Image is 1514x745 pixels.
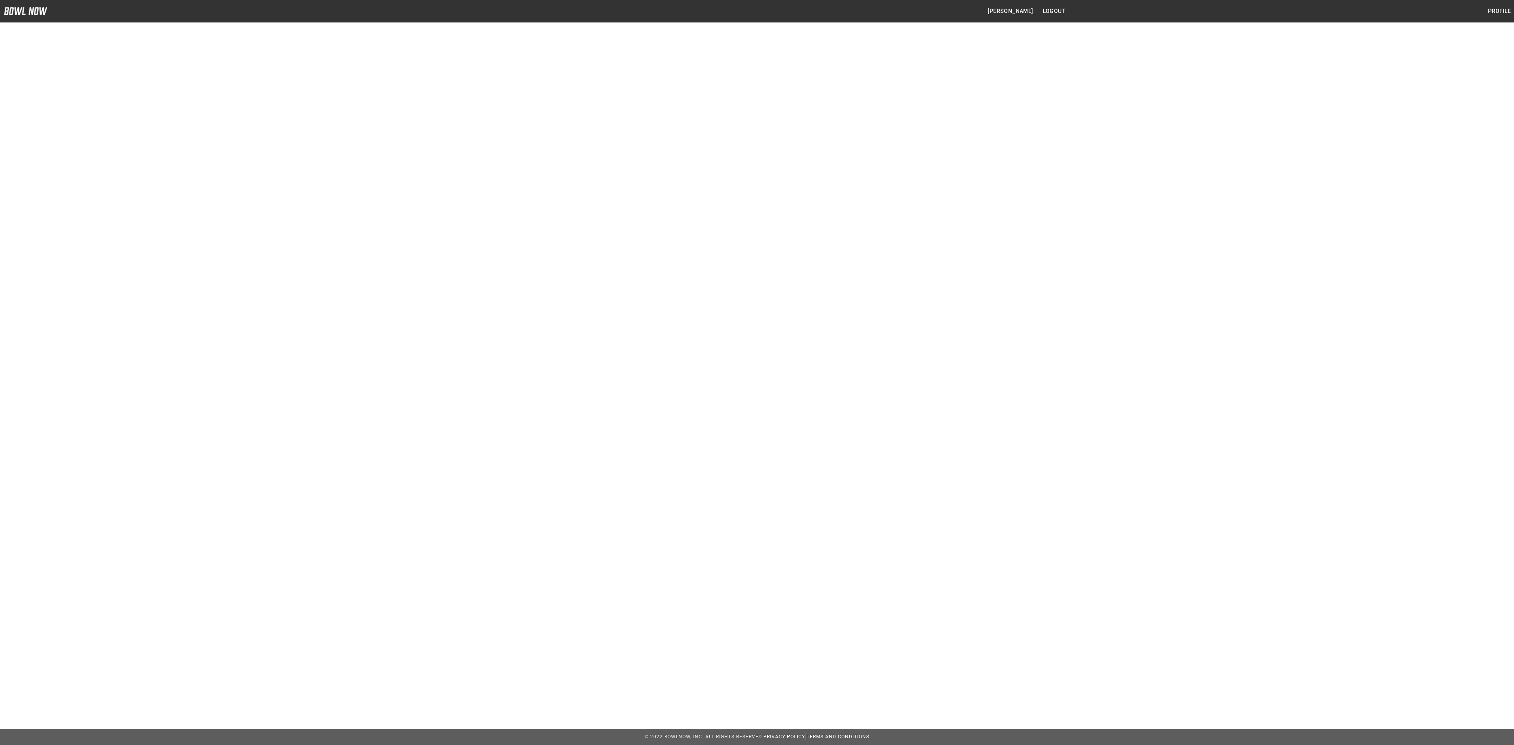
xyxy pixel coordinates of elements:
a: Terms and Conditions [807,734,869,739]
button: Profile [1485,4,1514,19]
button: Logout [1040,4,1068,19]
button: [PERSON_NAME] [984,4,1036,19]
span: © 2022 BowlNow, Inc. All Rights Reserved. [645,734,763,739]
img: logo [4,7,47,15]
a: Privacy Policy [763,734,805,739]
